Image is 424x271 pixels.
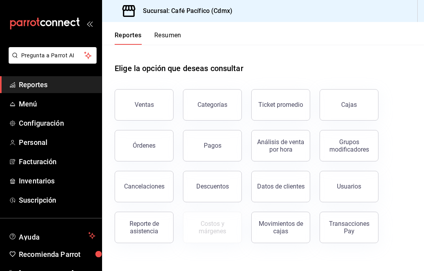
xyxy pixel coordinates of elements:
[19,249,95,260] span: Recomienda Parrot
[257,183,305,190] div: Datos de clientes
[19,156,95,167] span: Facturación
[251,130,310,161] button: Análisis de venta por hora
[183,89,242,121] button: Categorías
[115,89,174,121] button: Ventas
[256,220,305,235] div: Movimientos de cajas
[120,220,168,235] div: Reporte de asistencia
[251,89,310,121] button: Ticket promedio
[124,183,164,190] div: Cancelaciones
[115,31,181,45] div: navigation tabs
[135,101,154,108] div: Ventas
[258,101,303,108] div: Ticket promedio
[19,118,95,128] span: Configuración
[19,195,95,205] span: Suscripción
[183,130,242,161] button: Pagos
[115,212,174,243] button: Reporte de asistencia
[188,220,237,235] div: Costos y márgenes
[320,212,378,243] button: Transacciones Pay
[204,142,221,149] div: Pagos
[341,101,357,108] div: Cajas
[19,79,95,90] span: Reportes
[154,31,181,45] button: Resumen
[5,57,97,65] a: Pregunta a Parrot AI
[320,130,378,161] button: Grupos modificadores
[115,62,243,74] h1: Elige la opción que deseas consultar
[251,212,310,243] button: Movimientos de cajas
[256,138,305,153] div: Análisis de venta por hora
[86,20,93,27] button: open_drawer_menu
[21,51,84,60] span: Pregunta a Parrot AI
[251,171,310,202] button: Datos de clientes
[19,176,95,186] span: Inventarios
[196,183,229,190] div: Descuentos
[320,89,378,121] button: Cajas
[183,171,242,202] button: Descuentos
[115,31,142,45] button: Reportes
[337,183,361,190] div: Usuarios
[19,137,95,148] span: Personal
[183,212,242,243] button: Contrata inventarios para ver este reporte
[19,99,95,109] span: Menú
[137,6,232,16] h3: Sucursal: Café Pacífico (Cdmx)
[325,138,373,153] div: Grupos modificadores
[325,220,373,235] div: Transacciones Pay
[19,231,85,240] span: Ayuda
[115,171,174,202] button: Cancelaciones
[133,142,155,149] div: Órdenes
[115,130,174,161] button: Órdenes
[320,171,378,202] button: Usuarios
[9,47,97,64] button: Pregunta a Parrot AI
[197,101,227,108] div: Categorías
